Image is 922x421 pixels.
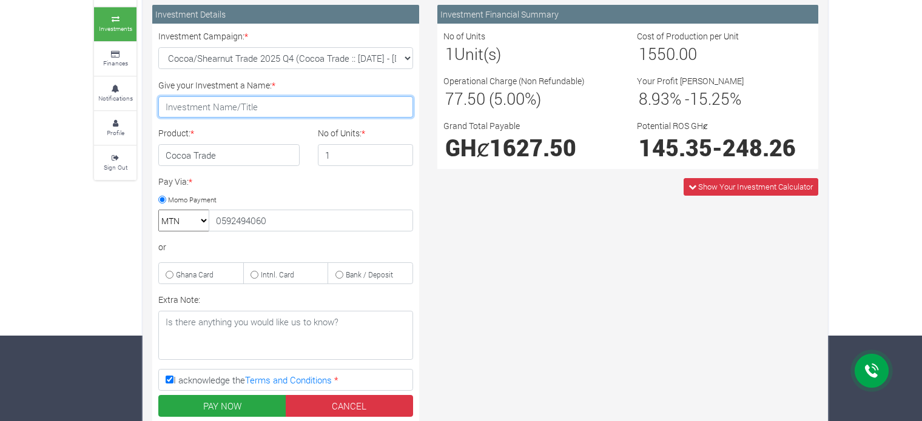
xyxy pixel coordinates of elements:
span: 1627.50 [490,133,576,162]
a: Finances [94,42,136,76]
small: Momo Payment [168,194,217,204]
label: Potential ROS GHȼ [637,119,708,132]
label: Your Profit [PERSON_NAME] [637,75,744,87]
a: CANCEL [286,395,414,417]
label: Grand Total Payable [443,119,520,132]
label: I acknowledge the [158,369,413,391]
small: Bank / Deposit [346,270,393,279]
span: 77.50 (5.00%) [445,88,541,109]
label: Give your Investment a Name: [158,79,275,91]
small: Profile [107,128,124,137]
label: No of Units: [318,127,365,139]
label: Product: [158,127,194,139]
span: 248.26 [722,133,796,162]
span: Show Your Investment Calculator [698,181,813,192]
a: Sign Out [94,146,136,179]
input: Intnl. Card [251,271,258,279]
div: Investment Financial Summary [437,5,818,24]
label: Operational Charge (Non Refundable) [443,75,585,87]
small: Finances [103,59,128,67]
h1: - [639,134,810,161]
input: 02x 000 0000 [209,210,413,231]
h3: Unit(s) [445,44,617,64]
label: Extra Note: [158,293,200,306]
h4: Cocoa Trade [158,144,300,166]
button: PAY NOW [158,395,286,417]
label: Pay Via: [158,175,192,188]
label: No of Units [443,30,485,42]
input: Ghana Card [166,271,173,279]
div: Investment Details [152,5,419,24]
input: I acknowledge theTerms and Conditions * [166,376,173,383]
span: 1 [445,43,454,64]
input: Investment Name/Title [158,96,413,118]
span: 145.35 [639,133,712,162]
label: Investment Campaign: [158,30,248,42]
span: 1550.00 [639,43,697,64]
input: Momo Payment [158,196,166,204]
input: Bank / Deposit [335,271,343,279]
small: Notifications [98,94,133,102]
a: Notifications [94,77,136,110]
span: 8.93 [639,88,670,109]
a: Investments [94,7,136,41]
small: Intnl. Card [261,270,294,279]
div: or [158,240,413,253]
h1: GHȼ [445,134,617,161]
h3: % - % [639,89,810,108]
a: Profile [94,111,136,145]
small: Investments [99,24,132,33]
small: Ghana Card [176,270,214,279]
span: 15.25 [690,88,730,109]
a: Terms and Conditions [245,374,332,386]
small: Sign Out [104,163,127,171]
label: Cost of Production per Unit [637,30,739,42]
